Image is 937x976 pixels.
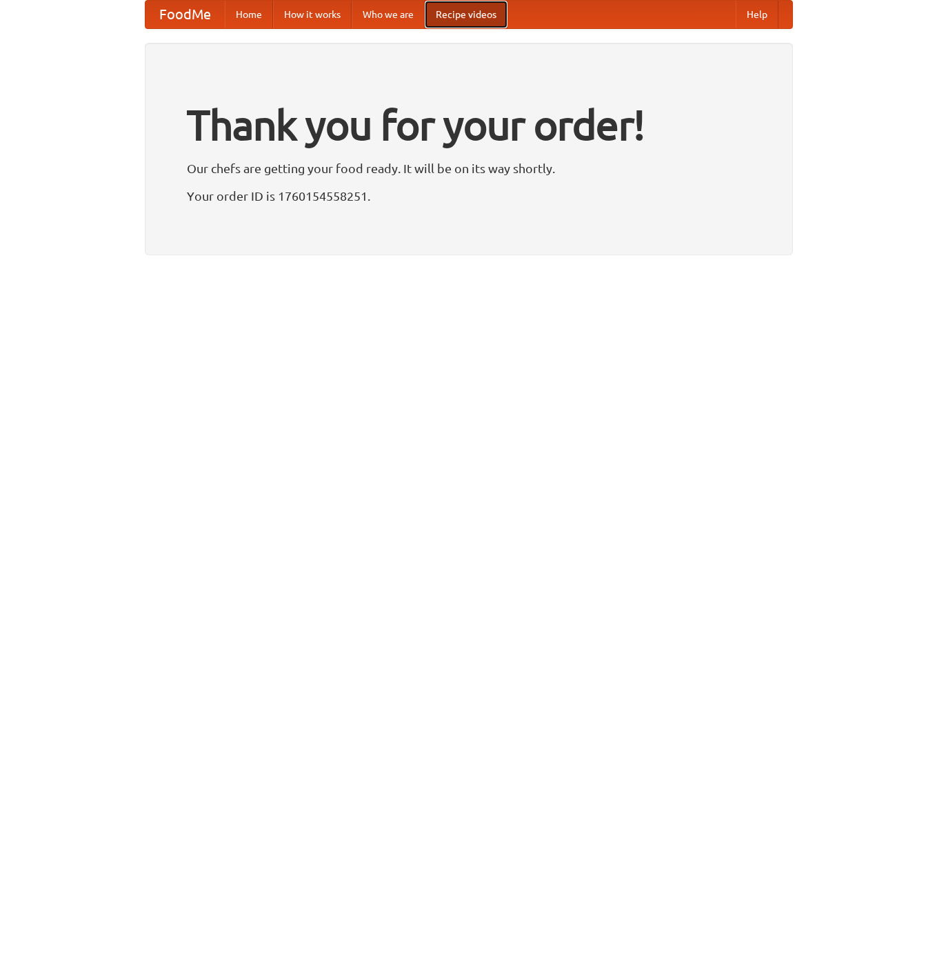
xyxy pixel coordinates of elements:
[736,1,778,28] a: Help
[187,186,751,206] p: Your order ID is 1760154558251.
[225,1,273,28] a: Home
[425,1,507,28] a: Recipe videos
[352,1,425,28] a: Who we are
[145,1,225,28] a: FoodMe
[273,1,352,28] a: How it works
[187,92,751,158] h1: Thank you for your order!
[187,158,751,179] p: Our chefs are getting your food ready. It will be on its way shortly.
